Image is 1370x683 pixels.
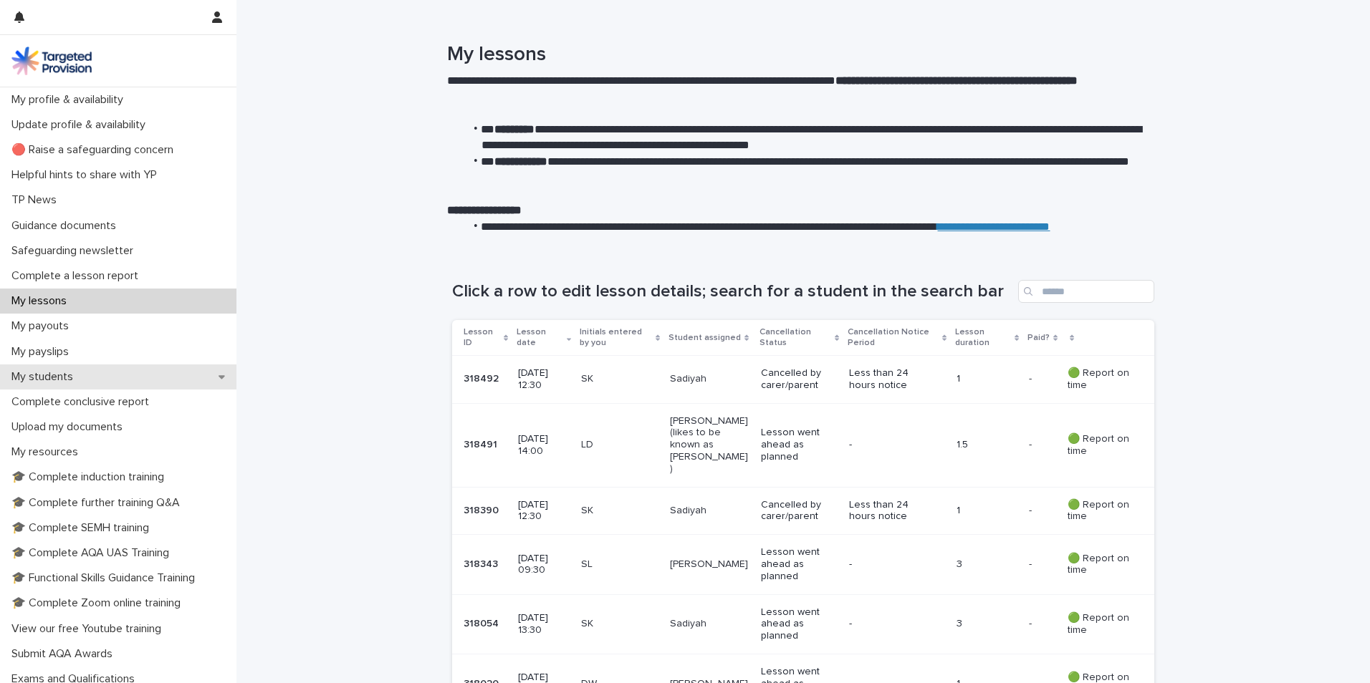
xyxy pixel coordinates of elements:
p: Sadiyah [670,373,749,385]
p: SK [581,373,658,385]
p: Lesson duration [955,324,1010,351]
p: - [1029,615,1035,630]
p: Helpful hints to share with YP [6,168,168,182]
p: My lessons [6,294,78,308]
h1: My lessons [447,43,1149,67]
p: 3 [957,558,1017,571]
p: Complete a lesson report [6,269,150,283]
p: Update profile & availability [6,118,157,132]
p: Initials entered by you [580,324,651,351]
p: 🎓 Complete Zoom online training [6,596,192,610]
p: Less than 24 hours notice [849,367,929,392]
p: Complete conclusive report [6,395,161,409]
p: Cancellation Notice Period [848,324,939,351]
p: 1 [957,505,1017,517]
p: My payouts [6,319,80,333]
p: - [1029,556,1035,571]
img: M5nRWzHhSzIhMunXDL62 [11,47,92,75]
p: - [849,558,929,571]
tr: 318390318390 [DATE] 12:30SKSadiyahCancelled by carer/parentLess than 24 hours notice1-- 🟢 Report ... [452,487,1154,535]
p: My payslips [6,345,80,359]
p: 318343 [464,556,501,571]
p: [DATE] 09:30 [518,553,570,577]
p: Lesson went ahead as planned [761,606,838,642]
p: SK [581,505,658,517]
p: 🟢 Report on time [1068,553,1131,577]
p: 🟢 Report on time [1068,499,1131,523]
p: SK [581,618,658,630]
p: Paid? [1027,330,1050,346]
p: 🎓 Complete induction training [6,470,176,484]
tr: 318054318054 [DATE] 13:30SKSadiyahLesson went ahead as planned-3-- 🟢 Report on time [452,594,1154,654]
p: Lesson went ahead as planned [761,427,838,462]
p: 318492 [464,370,502,385]
p: My resources [6,445,90,459]
p: Less than 24 hours notice [849,499,929,523]
p: Upload my documents [6,420,134,434]
p: 3 [957,618,1017,630]
p: 🎓 Complete SEMH training [6,521,161,535]
p: Lesson ID [464,324,500,351]
p: 🟢 Report on time [1068,612,1131,636]
p: - [849,439,929,451]
p: Student assigned [669,330,741,346]
p: SL [581,558,658,571]
p: 🎓 Complete AQA UAS Training [6,546,181,560]
p: [DATE] 13:30 [518,612,570,636]
p: 318390 [464,502,502,517]
p: 318054 [464,615,502,630]
p: - [849,618,929,630]
tr: 318491318491 [DATE] 14:00LD[PERSON_NAME] (likes to be known as [PERSON_NAME])Lesson went ahead as... [452,403,1154,487]
p: 🟢 Report on time [1068,433,1131,457]
p: - [1029,436,1035,451]
p: Cancelled by carer/parent [761,499,838,523]
p: TP News [6,193,68,207]
input: Search [1018,280,1154,303]
p: 🎓 Complete further training Q&A [6,496,191,510]
p: Cancellation Status [760,324,831,351]
p: 🔴 Raise a safeguarding concern [6,143,185,157]
p: 318491 [464,436,500,451]
p: [DATE] 14:00 [518,433,570,457]
tr: 318343318343 [DATE] 09:30SL[PERSON_NAME]Lesson went ahead as planned-3-- 🟢 Report on time [452,535,1154,594]
p: - [1029,370,1035,385]
p: [PERSON_NAME] (likes to be known as [PERSON_NAME]) [670,415,749,475]
p: 1 [957,373,1017,385]
p: Safeguarding newsletter [6,244,145,258]
p: LD [581,439,658,451]
tr: 318492318492 [DATE] 12:30SKSadiyahCancelled by carer/parentLess than 24 hours notice1-- 🟢 Report ... [452,356,1154,404]
p: 🎓 Functional Skills Guidance Training [6,571,206,585]
p: Sadiyah [670,505,749,517]
p: Lesson went ahead as planned [761,546,838,582]
p: My profile & availability [6,93,135,107]
p: [DATE] 12:30 [518,499,570,523]
p: Cancelled by carer/parent [761,367,838,392]
p: Guidance documents [6,219,128,233]
p: 🟢 Report on time [1068,367,1131,392]
p: [PERSON_NAME] [670,558,749,571]
p: [DATE] 12:30 [518,367,570,392]
h1: Click a row to edit lesson details; search for a student in the search bar [452,281,1012,302]
p: Lesson date [517,324,563,351]
p: - [1029,502,1035,517]
p: Sadiyah [670,618,749,630]
p: 1.5 [957,439,1017,451]
p: View our free Youtube training [6,622,173,636]
p: My students [6,370,85,384]
p: Submit AQA Awards [6,647,124,661]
